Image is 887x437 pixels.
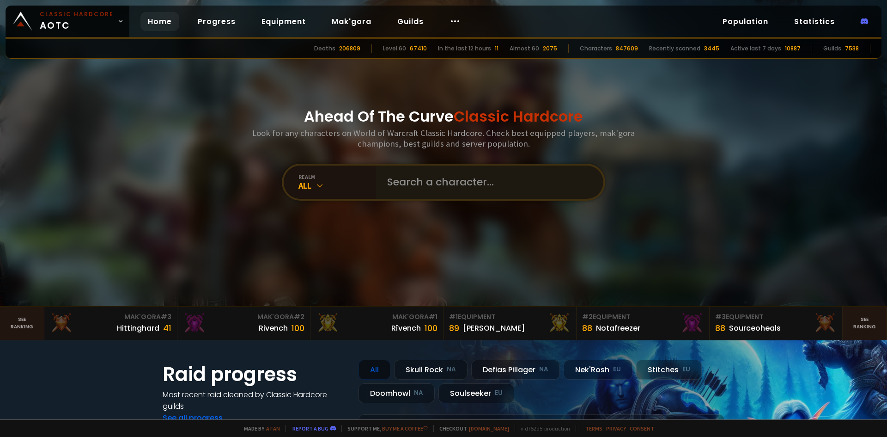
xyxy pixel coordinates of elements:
div: Doomhowl [358,383,435,403]
div: 100 [292,322,304,334]
div: Stitches [636,360,702,380]
a: Guilds [390,12,431,31]
div: 88 [582,322,592,334]
div: Sourceoheals [729,322,781,334]
div: Active last 7 days [730,44,781,53]
div: Soulseeker [438,383,514,403]
small: EU [613,365,621,374]
div: Almost 60 [510,44,539,53]
h1: Ahead Of The Curve [304,105,583,128]
h1: Raid progress [163,360,347,389]
div: Rivench [259,322,288,334]
input: Search a character... [382,166,592,199]
div: 2075 [543,44,557,53]
div: 7538 [845,44,859,53]
div: Recently scanned [649,44,700,53]
div: Mak'Gora [316,312,437,322]
span: AOTC [40,10,114,32]
a: Consent [630,425,654,432]
div: 88 [715,322,725,334]
div: Guilds [823,44,841,53]
span: # 1 [449,312,458,321]
div: Equipment [582,312,704,322]
div: Level 60 [383,44,406,53]
a: Statistics [787,12,842,31]
a: [DOMAIN_NAME] [469,425,509,432]
div: realm [298,173,376,180]
div: Mak'Gora [183,312,304,322]
div: Rîvench [391,322,421,334]
span: Support me, [341,425,428,432]
div: All [358,360,390,380]
div: 3445 [704,44,719,53]
div: Defias Pillager [471,360,560,380]
a: Mak'Gora#1Rîvench100 [310,307,443,340]
a: Buy me a coffee [382,425,428,432]
div: All [298,180,376,191]
span: v. d752d5 - production [515,425,570,432]
div: 89 [449,322,459,334]
a: Seeranking [843,307,887,340]
a: a fan [266,425,280,432]
div: Notafreezer [596,322,640,334]
span: # 1 [429,312,437,321]
small: EU [682,365,690,374]
a: Mak'Gora#3Hittinghard41 [44,307,177,340]
span: # 2 [582,312,593,321]
div: [PERSON_NAME] [463,322,525,334]
a: Mak'Gora#2Rivench100 [177,307,310,340]
span: Made by [238,425,280,432]
small: Classic Hardcore [40,10,114,18]
div: 41 [163,322,171,334]
div: Characters [580,44,612,53]
div: Skull Rock [394,360,468,380]
span: Classic Hardcore [454,106,583,127]
div: Equipment [449,312,571,322]
small: NA [539,365,548,374]
a: #2Equipment88Notafreezer [577,307,710,340]
span: # 3 [715,312,726,321]
div: 847609 [616,44,638,53]
h3: Look for any characters on World of Warcraft Classic Hardcore. Check best equipped players, mak'g... [249,128,638,149]
div: 10887 [785,44,801,53]
a: Privacy [606,425,626,432]
div: Deaths [314,44,335,53]
div: 67410 [410,44,427,53]
a: Report a bug [292,425,328,432]
small: NA [414,388,423,398]
a: #3Equipment88Sourceoheals [710,307,843,340]
div: 206809 [339,44,360,53]
a: See all progress [163,412,223,423]
div: 11 [495,44,498,53]
div: Nek'Rosh [564,360,632,380]
span: # 3 [161,312,171,321]
a: Population [715,12,776,31]
a: Equipment [254,12,313,31]
div: Mak'Gora [50,312,171,322]
a: Classic HardcoreAOTC [6,6,129,37]
h4: Most recent raid cleaned by Classic Hardcore guilds [163,389,347,412]
div: Hittinghard [117,322,159,334]
div: In the last 12 hours [438,44,491,53]
a: Progress [190,12,243,31]
a: Terms [585,425,602,432]
a: #1Equipment89[PERSON_NAME] [443,307,577,340]
span: # 2 [294,312,304,321]
span: Checkout [433,425,509,432]
div: 100 [425,322,437,334]
a: Mak'gora [324,12,379,31]
small: EU [495,388,503,398]
small: NA [447,365,456,374]
a: Home [140,12,179,31]
div: Equipment [715,312,837,322]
